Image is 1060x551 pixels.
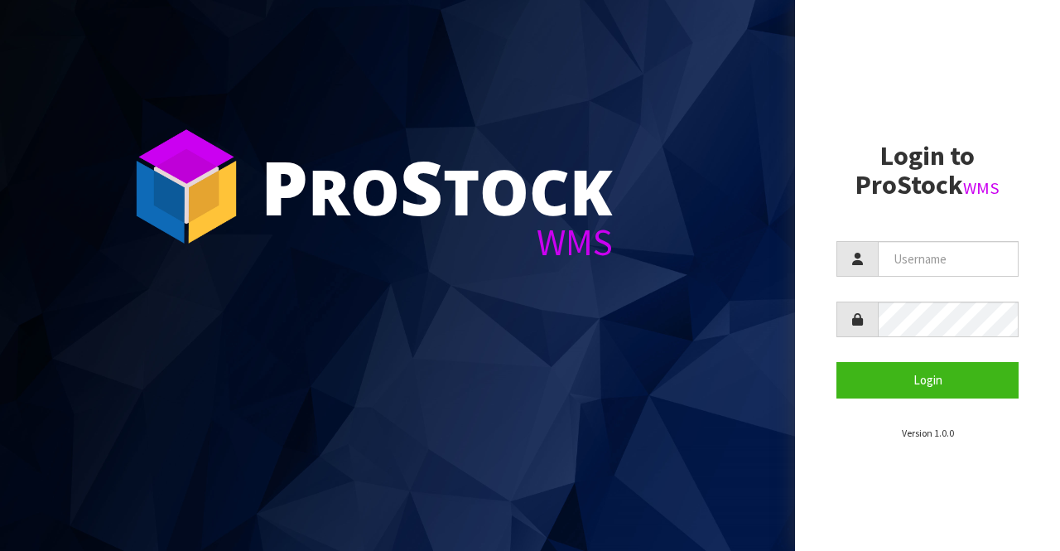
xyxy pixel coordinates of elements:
small: WMS [963,177,1000,199]
input: Username [878,241,1019,277]
div: ro tock [261,149,613,224]
img: ProStock Cube [124,124,248,249]
small: Version 1.0.0 [902,427,954,439]
div: WMS [261,224,613,261]
button: Login [836,362,1019,398]
span: S [400,136,443,237]
span: P [261,136,308,237]
h2: Login to ProStock [836,142,1019,200]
